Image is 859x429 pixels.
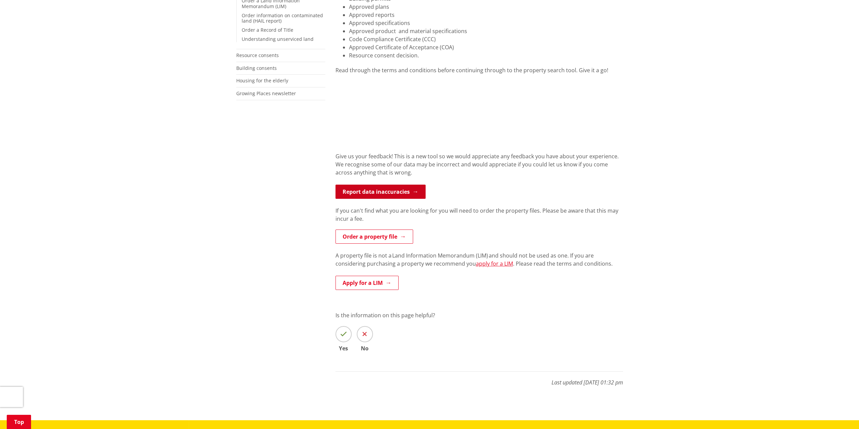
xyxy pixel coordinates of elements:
[335,251,623,276] div: A property file is not a Land Information Memorandum (LIM) and should not be used as one. If you ...
[236,65,277,71] a: Building consents
[242,12,323,24] a: Order information on contaminated land (HAIL report)
[335,152,623,185] div: Give us your feedback! This is a new tool so we would appreciate any feedback you have about your...
[335,207,623,223] p: If you can't find what you are looking for you will need to order the property files. Please be a...
[335,311,623,319] p: Is the information on this page helpful?
[236,52,279,58] a: Resource consents
[349,19,623,27] li: Approved specifications
[349,43,623,51] li: Approved Certificate of Acceptance (COA)
[242,27,293,33] a: Order a Record of Title
[349,35,623,43] li: Code Compliance Certificate (CCC)
[349,3,623,11] li: Approved plans
[335,185,426,199] a: Report data inaccuracies
[236,77,288,84] a: Housing for the elderly
[349,27,623,35] li: Approved product and material specifications
[335,276,399,290] a: Apply for a LIM
[335,346,352,351] span: Yes
[236,90,296,97] a: Growing Places newsletter
[242,36,314,42] a: Understanding unserviced land
[476,260,513,267] a: apply for a LIM
[357,346,373,351] span: No
[335,371,623,386] p: Last updated [DATE] 01:32 pm
[349,51,623,59] li: Resource consent decision.
[335,230,413,244] a: Order a property file
[335,66,623,74] div: Read through the terms and conditions before continuing through to the property search tool. Give...
[7,415,31,429] a: Top
[349,11,623,19] li: Approved reports
[828,401,852,425] iframe: Messenger Launcher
